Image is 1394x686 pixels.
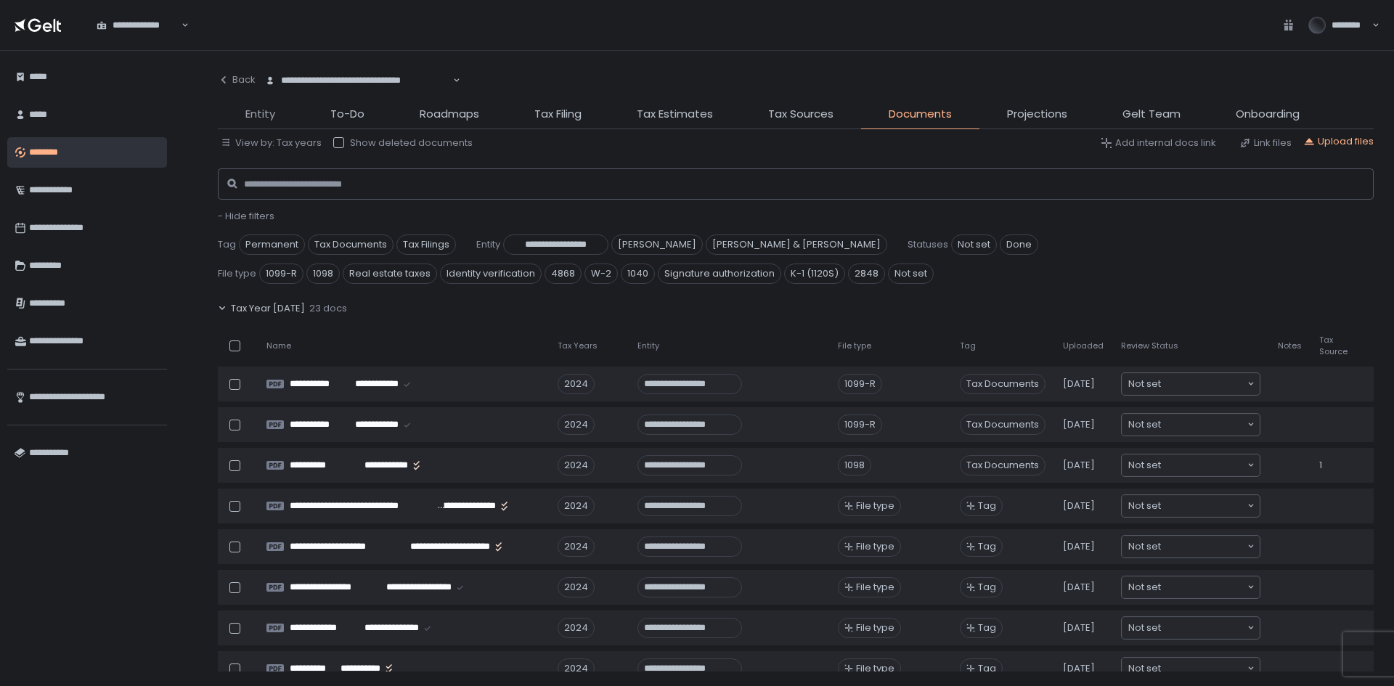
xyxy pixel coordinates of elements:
[856,540,894,553] span: File type
[637,340,659,351] span: Entity
[343,264,437,284] span: Real estate taxes
[440,264,542,284] span: Identity verification
[1122,373,1260,395] div: Search for option
[960,340,976,351] span: Tag
[848,264,885,284] span: 2848
[1122,658,1260,679] div: Search for option
[534,106,582,123] span: Tax Filing
[658,264,781,284] span: Signature authorization
[330,106,364,123] span: To-Do
[1121,340,1178,351] span: Review Status
[1122,414,1260,436] div: Search for option
[1128,417,1161,432] span: Not set
[396,234,456,255] span: Tax Filings
[1161,621,1246,635] input: Search for option
[558,374,595,394] div: 2024
[420,106,479,123] span: Roadmaps
[1128,377,1161,391] span: Not set
[87,10,189,41] div: Search for option
[1063,418,1095,431] span: [DATE]
[1063,621,1095,634] span: [DATE]
[239,234,305,255] span: Permanent
[308,234,394,255] span: Tax Documents
[856,581,894,594] span: File type
[1319,335,1348,356] span: Tax Source
[978,499,996,513] span: Tag
[558,536,595,557] div: 2024
[218,238,236,251] span: Tag
[1122,536,1260,558] div: Search for option
[621,264,655,284] span: 1040
[1161,539,1246,554] input: Search for option
[856,662,894,675] span: File type
[1303,135,1374,148] button: Upload files
[1122,106,1181,123] span: Gelt Team
[558,577,595,597] div: 2024
[558,340,598,351] span: Tax Years
[1128,621,1161,635] span: Not set
[218,210,274,223] button: - Hide filters
[558,415,595,435] div: 2024
[259,264,303,284] span: 1099-R
[1063,499,1095,513] span: [DATE]
[558,658,595,679] div: 2024
[221,136,322,150] button: View by: Tax years
[218,209,274,223] span: - Hide filters
[451,73,452,88] input: Search for option
[637,106,713,123] span: Tax Estimates
[545,264,582,284] span: 4868
[838,374,882,394] div: 1099-R
[768,106,833,123] span: Tax Sources
[1122,576,1260,598] div: Search for option
[245,106,275,123] span: Entity
[179,18,180,33] input: Search for option
[978,540,996,553] span: Tag
[1161,458,1246,473] input: Search for option
[1319,459,1322,472] span: 1
[908,238,948,251] span: Statuses
[856,621,894,634] span: File type
[1122,617,1260,639] div: Search for option
[960,415,1045,435] span: Tax Documents
[306,264,340,284] span: 1098
[1236,106,1300,123] span: Onboarding
[1063,377,1095,391] span: [DATE]
[584,264,618,284] span: W-2
[888,264,934,284] span: Not set
[1122,495,1260,517] div: Search for option
[1128,661,1161,676] span: Not set
[706,234,887,255] span: [PERSON_NAME] & [PERSON_NAME]
[1000,234,1038,255] span: Done
[1128,499,1161,513] span: Not set
[1128,539,1161,554] span: Not set
[1161,580,1246,595] input: Search for option
[1128,580,1161,595] span: Not set
[784,264,845,284] span: K-1 (1120S)
[1063,459,1095,472] span: [DATE]
[1063,540,1095,553] span: [DATE]
[838,455,871,475] div: 1098
[1278,340,1302,351] span: Notes
[1101,136,1216,150] button: Add internal docs link
[256,65,460,96] div: Search for option
[1161,499,1246,513] input: Search for option
[978,662,996,675] span: Tag
[218,73,256,86] div: Back
[558,496,595,516] div: 2024
[1239,136,1292,150] button: Link files
[218,267,256,280] span: File type
[1128,458,1161,473] span: Not set
[1007,106,1067,123] span: Projections
[558,618,595,638] div: 2024
[231,302,305,315] span: Tax Year [DATE]
[1122,454,1260,476] div: Search for option
[960,374,1045,394] span: Tax Documents
[978,581,996,594] span: Tag
[476,238,500,251] span: Entity
[266,340,291,351] span: Name
[1161,377,1246,391] input: Search for option
[889,106,952,123] span: Documents
[309,302,347,315] span: 23 docs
